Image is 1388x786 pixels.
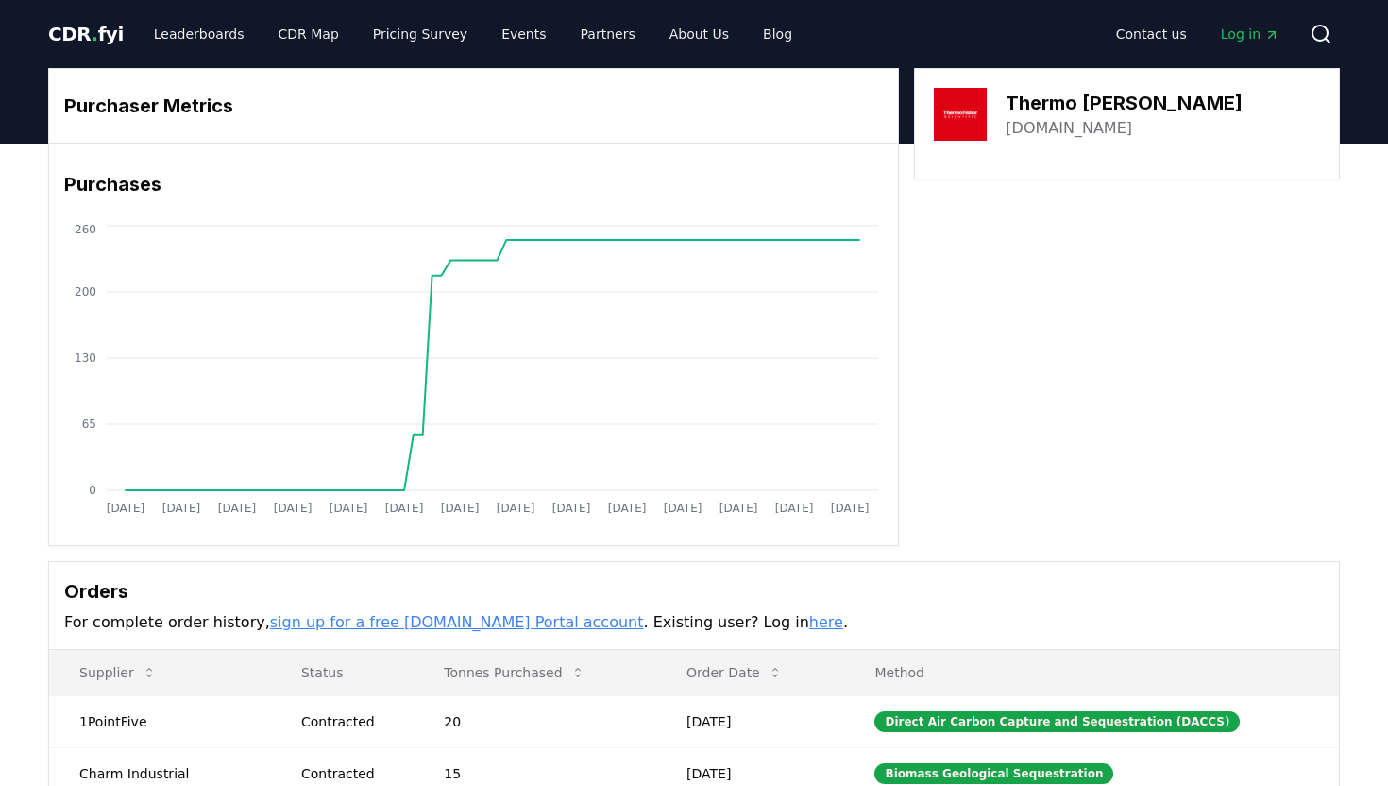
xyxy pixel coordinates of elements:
tspan: [DATE] [552,502,591,515]
div: Contracted [301,712,398,731]
tspan: [DATE] [385,502,424,515]
a: Blog [748,17,807,51]
a: sign up for a free [DOMAIN_NAME] Portal account [270,613,644,631]
tspan: 0 [89,484,96,497]
tspan: [DATE] [107,502,145,515]
span: . [92,23,98,45]
td: 1PointFive [49,695,271,747]
a: Partners [566,17,651,51]
nav: Main [1101,17,1295,51]
tspan: [DATE] [831,502,870,515]
tspan: [DATE] [497,502,535,515]
a: Events [486,17,561,51]
tspan: 200 [75,285,96,299]
nav: Main [139,17,807,51]
div: Direct Air Carbon Capture and Sequestration (DACCS) [874,711,1240,732]
span: CDR fyi [48,23,124,45]
h3: Purchaser Metrics [64,92,883,120]
tspan: 130 [75,351,96,365]
a: CDR Map [263,17,354,51]
h3: Orders [64,577,1324,606]
a: About Us [654,17,744,51]
p: Method [859,663,1324,682]
tspan: [DATE] [664,502,702,515]
button: Supplier [64,654,172,692]
span: Log in [1221,25,1279,43]
tspan: [DATE] [218,502,257,515]
td: 20 [414,695,656,747]
tspan: [DATE] [330,502,368,515]
tspan: [DATE] [441,502,480,515]
tspan: [DATE] [775,502,814,515]
a: CDR.fyi [48,21,124,47]
img: Thermo Fisher-logo [934,88,987,141]
a: Log in [1206,17,1295,51]
a: Contact us [1101,17,1202,51]
td: [DATE] [656,695,844,747]
tspan: 65 [82,418,96,431]
a: here [809,613,843,631]
h3: Purchases [64,170,883,198]
tspan: [DATE] [719,502,758,515]
a: Leaderboards [139,17,260,51]
div: Biomass Geological Sequestration [874,763,1113,784]
button: Order Date [671,654,798,692]
h3: Thermo [PERSON_NAME] [1006,89,1243,117]
p: Status [286,663,398,682]
button: Tonnes Purchased [429,654,600,692]
tspan: [DATE] [608,502,647,515]
div: Contracted [301,764,398,783]
tspan: [DATE] [162,502,201,515]
a: Pricing Survey [358,17,482,51]
tspan: 260 [75,223,96,236]
a: [DOMAIN_NAME] [1006,117,1132,140]
p: For complete order history, . Existing user? Log in . [64,611,1324,634]
tspan: [DATE] [274,502,313,515]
